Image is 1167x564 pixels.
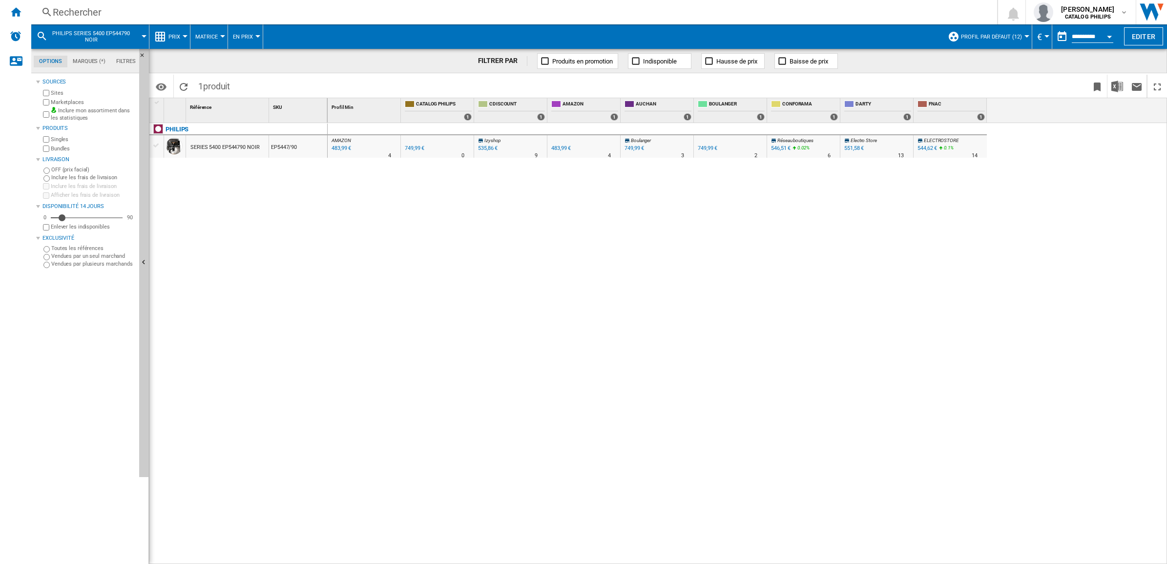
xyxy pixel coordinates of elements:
span: AMAZON [332,138,351,143]
i: % [796,144,802,155]
div: 90 [125,214,135,221]
button: Masquer [139,49,149,477]
input: Inclure mon assortiment dans les statistiques [43,108,49,121]
span: Produits en promotion [552,58,613,65]
span: Hausse de prix [716,58,757,65]
button: Envoyer ce rapport par email [1127,75,1146,98]
div: 483,99 € [551,145,571,151]
button: Masquer [139,49,151,66]
input: Toutes les références [43,246,50,252]
img: mysite-bg-18x18.png [51,107,57,113]
div: € [1037,24,1047,49]
span: Electro Store [851,138,877,143]
div: 1 offers sold by AUCHAN [684,113,691,121]
span: PHILIPS SERIES 5400 EP544790 NOIR [52,30,130,43]
label: Singles [51,136,135,143]
label: Toutes les références [51,245,135,252]
label: Afficher les frais de livraison [51,191,135,199]
input: Vendues par un seul marchand [43,254,50,260]
span: Boulanger [631,138,651,143]
label: Vendues par plusieurs marchands [51,260,135,268]
div: 749,99 € [405,145,424,151]
div: Profil par défaut (12) [948,24,1027,49]
button: Produits en promotion [537,53,618,69]
div: FNAC 1 offers sold by FNAC [916,98,987,123]
input: Inclure les frais de livraison [43,175,50,182]
div: 749,99 € [696,144,717,153]
div: 749,99 € [403,144,424,153]
div: Cliquez pour filtrer sur cette marque [166,124,188,135]
button: md-calendar [1052,27,1072,46]
div: 1 offers sold by FNAC [977,113,985,121]
img: excel-24x24.png [1111,81,1123,92]
span: Baisse de prix [790,58,828,65]
button: Profil par défaut (12) [961,24,1027,49]
img: profile.jpg [1034,2,1053,22]
md-menu: Currency [1032,24,1052,49]
span: Référence [190,104,211,110]
span: Profil Min [332,104,354,110]
md-tab-item: Options [34,56,67,67]
input: Vendues par plusieurs marchands [43,262,50,268]
md-tab-item: Filtres [111,56,141,67]
span: produit [203,81,230,91]
button: Indisponible [628,53,691,69]
span: FNAC [929,101,985,109]
div: 535,86 € [478,145,498,151]
span: CONFORAMA [782,101,838,109]
span: ELECTROSTORE [924,138,959,143]
input: OFF (prix facial) [43,167,50,174]
span: BOULANGER [709,101,765,109]
div: SKU Sort None [271,98,327,113]
span: 1 [193,75,235,95]
div: Mise à jour : mercredi 13 août 2025 00:17 [330,144,351,153]
button: Baisse de prix [774,53,838,69]
md-slider: Disponibilité [51,213,123,223]
div: Profil Min Sort None [330,98,400,113]
div: 1 offers sold by CONFORAMA [830,113,838,121]
div: Sources [42,78,135,86]
button: Matrice [195,24,223,49]
md-tab-item: Marques (*) [67,56,111,67]
div: Sort None [330,98,400,113]
span: DARTY [855,101,911,109]
div: Sort None [271,98,327,113]
button: Options [151,78,171,95]
button: PHILIPS SERIES 5400 EP544790 NOIR [52,24,140,49]
div: AMAZON 1 offers sold by AMAZON [549,98,620,123]
button: Télécharger au format Excel [1107,75,1127,98]
div: Produits [42,125,135,132]
label: Bundles [51,145,135,152]
div: Livraison [42,156,135,164]
span: CDISCOUNT [489,101,545,109]
label: Marketplaces [51,99,135,106]
b: CATALOG PHILIPS [1065,14,1111,20]
div: 749,99 € [623,144,644,153]
div: Exclusivité [42,234,135,242]
button: En Prix [233,24,258,49]
div: BOULANGER 1 offers sold by BOULANGER [696,98,767,123]
button: Hausse de prix [701,53,765,69]
div: 1 offers sold by CDISCOUNT [537,113,545,121]
input: Inclure les frais de livraison [43,183,49,189]
div: EP5447/90 [269,135,327,158]
label: Inclure les frais de livraison [51,174,135,181]
span: [PERSON_NAME] [1061,4,1114,14]
div: Délai de livraison : 6 jours [828,151,831,161]
button: Prix [168,24,185,49]
div: 544,62 € [917,145,937,151]
div: 749,99 € [625,145,644,151]
div: Sort None [166,98,186,113]
input: Afficher les frais de livraison [43,224,49,230]
div: Délai de livraison : 14 jours [972,151,978,161]
input: Sites [43,90,49,96]
input: Bundles [43,146,49,152]
span: Izyshop [484,138,500,143]
div: Délai de livraison : 4 jours [388,151,391,161]
div: 1 offers sold by DARTY [903,113,911,121]
div: 1 offers sold by BOULANGER [757,113,765,121]
span: € [1037,32,1042,42]
span: 0.02 [797,145,806,150]
label: Inclure les frais de livraison [51,183,135,190]
div: 749,99 € [698,145,717,151]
